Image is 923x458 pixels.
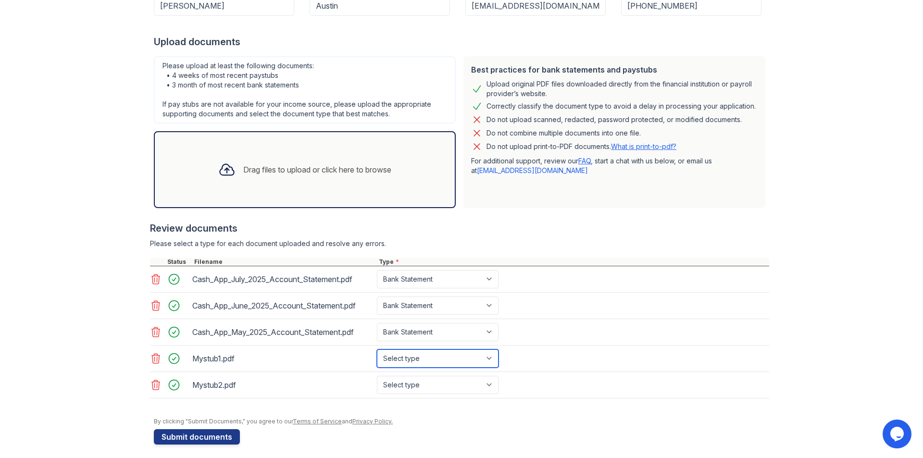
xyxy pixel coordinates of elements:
div: Mystub1.pdf [192,351,373,366]
a: What is print-to-pdf? [611,142,676,150]
div: Status [165,258,192,266]
div: Upload original PDF files downloaded directly from the financial institution or payroll provider’... [486,79,758,99]
div: Do not upload scanned, redacted, password protected, or modified documents. [486,114,742,125]
div: Correctly classify the document type to avoid a delay in processing your application. [486,100,756,112]
p: Do not upload print-to-PDF documents. [486,142,676,151]
a: FAQ [578,157,591,165]
div: Please select a type for each document uploaded and resolve any errors. [150,239,769,248]
div: Cash_App_June_2025_Account_Statement.pdf [192,298,373,313]
a: [EMAIL_ADDRESS][DOMAIN_NAME] [477,166,588,174]
div: Cash_App_May_2025_Account_Statement.pdf [192,324,373,340]
div: Do not combine multiple documents into one file. [486,127,641,139]
div: Review documents [150,222,769,235]
p: For additional support, review our , start a chat with us below, or email us at [471,156,758,175]
div: Type [377,258,769,266]
div: Upload documents [154,35,769,49]
iframe: chat widget [883,420,913,448]
div: Best practices for bank statements and paystubs [471,64,758,75]
div: By clicking "Submit Documents," you agree to our and [154,418,769,425]
button: Submit documents [154,429,240,445]
a: Privacy Policy. [352,418,393,425]
div: Filename [192,258,377,266]
div: Cash_App_July_2025_Account_Statement.pdf [192,272,373,287]
div: Please upload at least the following documents: • 4 weeks of most recent paystubs • 3 month of mo... [154,56,456,124]
a: Terms of Service [293,418,342,425]
div: Drag files to upload or click here to browse [243,164,391,175]
div: Mystub2.pdf [192,377,373,393]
